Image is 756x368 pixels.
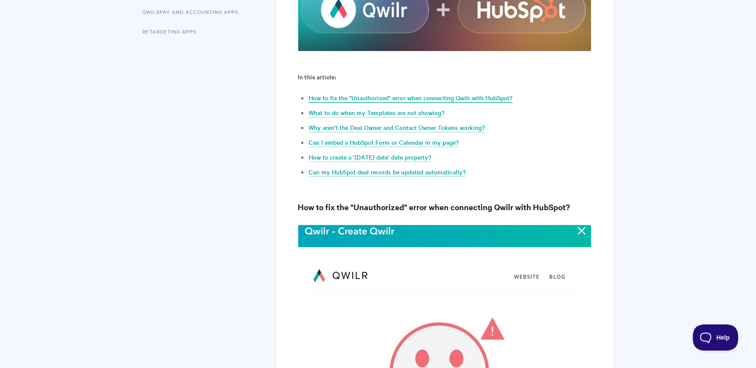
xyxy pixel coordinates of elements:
a: What to do when my Templates are not showing? [309,108,444,118]
a: Can I embed a HubSpot Form or Calendar in my page? [309,138,459,147]
b: In this article: [298,72,336,81]
a: Can my HubSpot deal records be updated automatically? [309,167,466,177]
iframe: Toggle Customer Support [693,324,739,351]
a: How to fix the "Unauthorized" error when connecting Qwilr with HubSpot? [309,93,512,103]
h3: How to fix the "Unauthorized" error when connecting Qwilr with HubSpot? [298,201,591,213]
a: Retargeting Apps [142,23,203,40]
a: Why aren't the Deal Owner and Contact Owner Tokens working? [309,123,485,133]
a: How to create a '[DATE] date' date property? [309,153,431,162]
a: QwilrPay and Accounting Apps [142,3,245,20]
